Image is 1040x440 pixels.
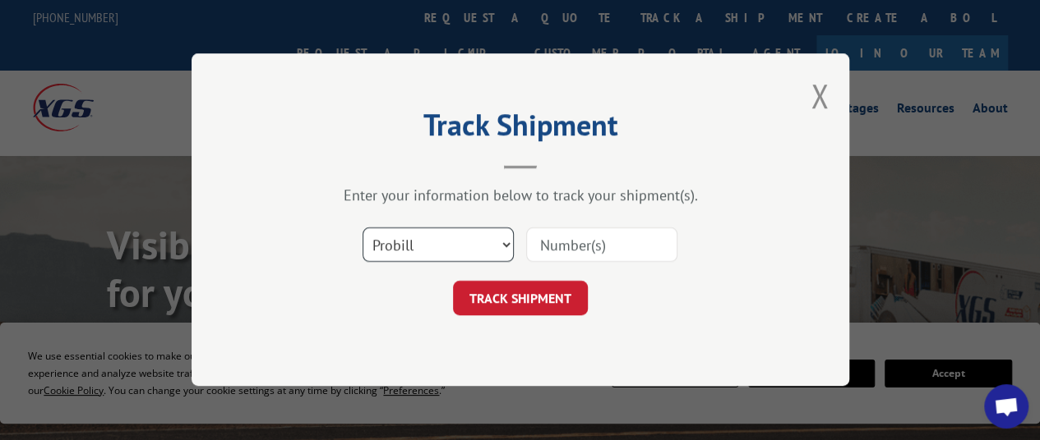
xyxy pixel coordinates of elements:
[274,186,767,205] div: Enter your information below to track your shipment(s).
[274,113,767,144] h2: Track Shipment
[984,384,1028,429] a: Open chat
[526,228,677,263] input: Number(s)
[811,74,829,117] button: Close modal
[453,282,588,316] button: TRACK SHIPMENT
